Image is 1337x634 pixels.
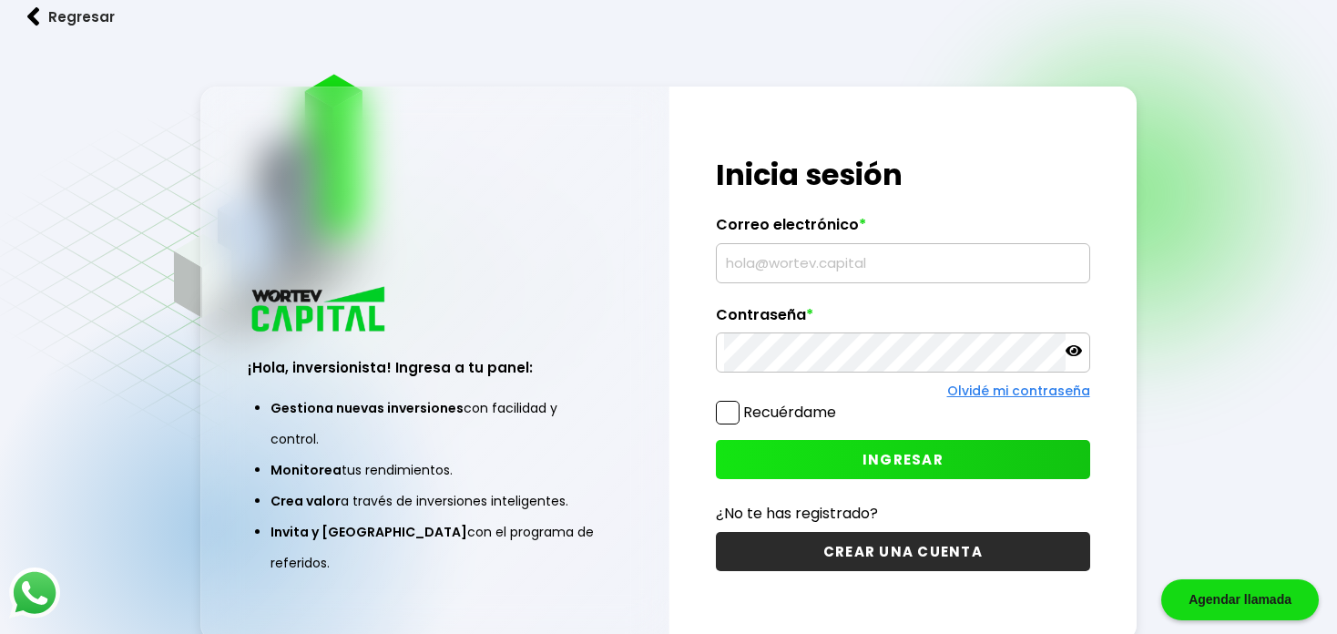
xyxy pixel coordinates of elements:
span: Gestiona nuevas inversiones [270,399,464,417]
span: INGRESAR [862,450,944,469]
img: logo_wortev_capital [248,284,392,338]
label: Correo electrónico [716,216,1089,243]
h1: Inicia sesión [716,153,1089,197]
input: hola@wortev.capital [724,244,1081,282]
img: logos_whatsapp-icon.242b2217.svg [9,568,60,619]
p: ¿No te has registrado? [716,502,1089,525]
h3: ¡Hola, inversionista! Ingresa a tu panel: [248,357,621,378]
img: flecha izquierda [27,7,40,26]
button: INGRESAR [716,440,1089,479]
span: Invita y [GEOGRAPHIC_DATA] [270,523,467,541]
li: a través de inversiones inteligentes. [270,486,598,516]
a: ¿No te has registrado?CREAR UNA CUENTA [716,502,1089,571]
li: tus rendimientos. [270,455,598,486]
label: Recuérdame [743,402,836,423]
li: con el programa de referidos. [270,516,598,578]
span: Crea valor [270,492,341,510]
li: con facilidad y control. [270,393,598,455]
label: Contraseña [716,306,1089,333]
button: CREAR UNA CUENTA [716,532,1089,571]
a: Olvidé mi contraseña [947,382,1090,400]
span: Monitorea [270,461,342,479]
div: Agendar llamada [1161,579,1319,620]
